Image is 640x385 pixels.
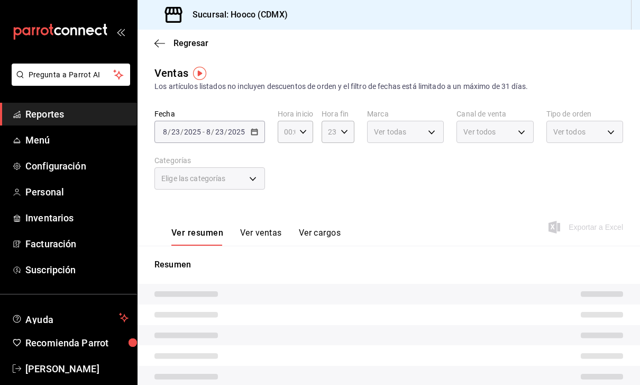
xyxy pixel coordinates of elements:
[374,127,406,137] span: Ver todas
[25,211,129,225] span: Inventarios
[25,311,115,324] span: Ayuda
[25,107,129,121] span: Reportes
[25,185,129,199] span: Personal
[171,228,223,246] button: Ver resumen
[12,64,130,86] button: Pregunta a Parrot AI
[25,263,129,277] span: Suscripción
[227,128,245,136] input: ----
[322,110,354,118] label: Hora fin
[184,8,288,21] h3: Sucursal: Hooco (CDMX)
[154,258,623,271] p: Resumen
[456,110,533,118] label: Canal de venta
[162,128,168,136] input: --
[116,28,125,36] button: open_drawer_menu
[171,228,341,246] div: navigation tabs
[367,110,444,118] label: Marca
[299,228,341,246] button: Ver cargos
[25,362,129,376] span: [PERSON_NAME]
[154,157,265,164] label: Categorías
[154,38,208,48] button: Regresar
[206,128,211,136] input: --
[7,77,130,88] a: Pregunta a Parrot AI
[173,38,208,48] span: Regresar
[193,67,206,80] img: Tooltip marker
[240,228,282,246] button: Ver ventas
[25,237,129,251] span: Facturación
[161,173,226,184] span: Elige las categorías
[184,128,202,136] input: ----
[25,336,129,350] span: Recomienda Parrot
[203,128,205,136] span: -
[154,110,265,118] label: Fecha
[278,110,313,118] label: Hora inicio
[224,128,227,136] span: /
[463,127,496,137] span: Ver todos
[215,128,224,136] input: --
[25,159,129,173] span: Configuración
[211,128,214,136] span: /
[553,127,586,137] span: Ver todos
[154,81,623,92] div: Los artículos listados no incluyen descuentos de orden y el filtro de fechas está limitado a un m...
[546,110,623,118] label: Tipo de orden
[154,65,188,81] div: Ventas
[25,133,129,147] span: Menú
[171,128,180,136] input: --
[180,128,184,136] span: /
[168,128,171,136] span: /
[29,69,114,80] span: Pregunta a Parrot AI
